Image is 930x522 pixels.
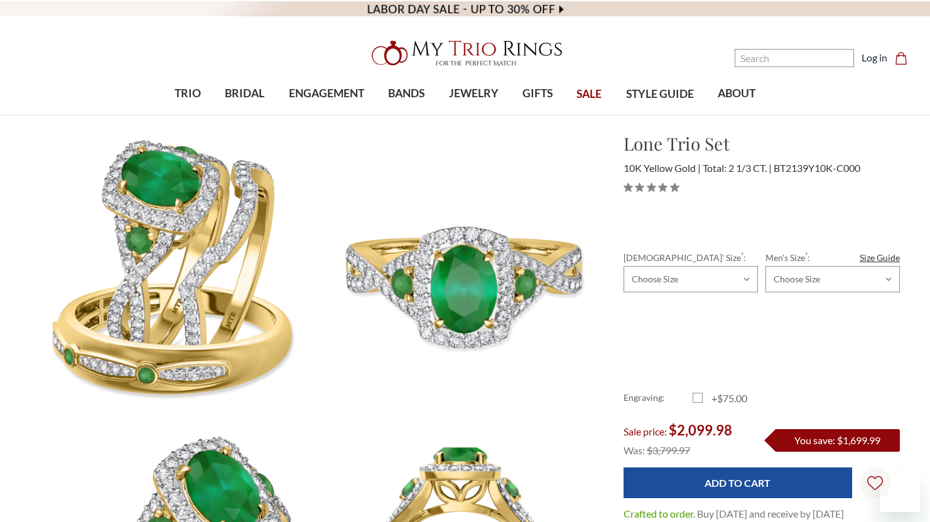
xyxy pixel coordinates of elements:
span: TRIO [175,85,201,102]
a: BRIDAL [213,73,276,114]
span: $2,099.98 [669,422,732,439]
a: SALE [565,74,614,115]
a: Wish Lists [860,467,891,499]
button: submenu toggle [400,114,413,115]
span: JEWELRY [449,85,499,102]
a: JEWELRY [436,73,510,114]
dd: Buy [DATE] and receive by [DATE] [697,506,844,521]
a: Cart with 0 items [895,50,915,65]
label: Men's Size : [765,251,900,264]
span: 10K Yellow Gold [624,162,701,174]
a: My Trio Rings [269,33,660,73]
span: SALE [576,86,602,102]
span: BANDS [388,85,424,102]
a: ENGAGEMENT [277,73,376,114]
span: Total: 2 1/3 CT. [703,162,772,174]
button: submenu toggle [531,114,544,115]
span: Was: [624,444,645,456]
span: BRIDAL [225,85,264,102]
dt: Crafted to order. [624,506,695,521]
input: Search [735,49,854,67]
button: submenu toggle [320,114,333,115]
span: BT2139Y10K-C000 [774,162,860,174]
a: BANDS [376,73,436,114]
a: STYLE GUIDE [614,74,705,115]
span: Sale price: [624,425,667,437]
svg: cart.cart_preview [895,52,907,65]
span: STYLE GUIDE [626,86,694,102]
img: My Trio Rings [365,33,566,73]
span: $3,799.97 [647,444,690,456]
a: Log in [862,50,887,65]
img: Photo of Lone 2 1/3 ct tw. Oval Solitaire Trio Set 10K Yellow Gold [BT2139YE-C000] [317,131,602,416]
button: submenu toggle [467,114,480,115]
iframe: Button to launch messaging window [880,472,920,512]
span: ENGAGEMENT [289,85,364,102]
span: GIFTS [522,85,553,102]
label: +$75.00 [693,391,762,406]
label: Engraving: [624,391,693,406]
button: submenu toggle [239,114,251,115]
a: GIFTS [511,73,565,114]
button: submenu toggle [181,114,194,115]
h1: Lone Trio Set [624,130,900,157]
label: [DEMOGRAPHIC_DATA]' Size : [624,251,758,264]
a: Size Guide [860,251,900,264]
a: TRIO [163,73,213,114]
input: Add to Cart [624,467,852,498]
img: Photo of Lone 2 1/3 ct tw. Oval Solitaire Trio Set 10K Yellow Gold [BT2139Y-C000] [31,131,316,416]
